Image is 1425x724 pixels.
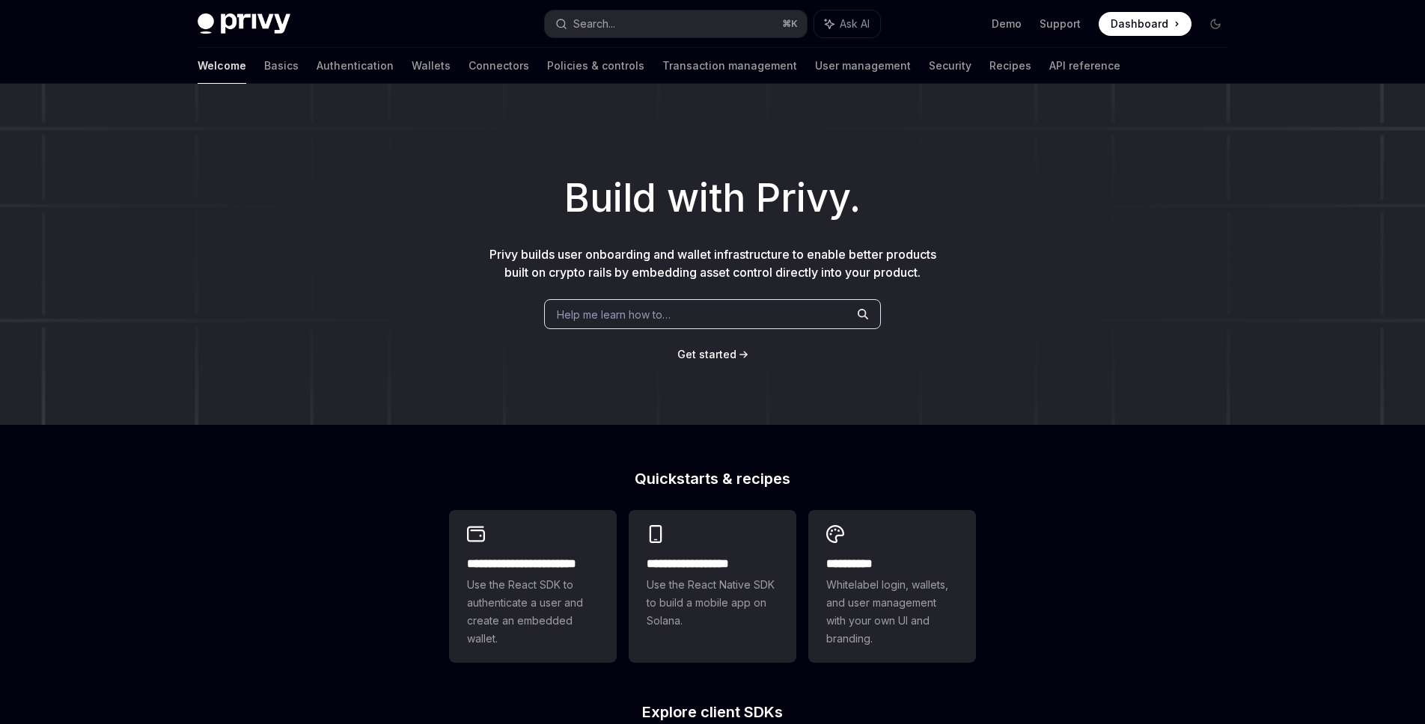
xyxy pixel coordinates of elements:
a: Authentication [317,48,394,84]
span: Use the React Native SDK to build a mobile app on Solana. [647,576,778,630]
div: Search... [573,15,615,33]
a: Wallets [412,48,451,84]
h2: Quickstarts & recipes [449,471,976,486]
a: Transaction management [662,48,797,84]
a: Connectors [469,48,529,84]
button: Ask AI [814,10,880,37]
a: **** *****Whitelabel login, wallets, and user management with your own UI and branding. [808,510,976,663]
a: Recipes [989,48,1031,84]
h2: Explore client SDKs [449,705,976,720]
button: Toggle dark mode [1203,12,1227,36]
a: Policies & controls [547,48,644,84]
a: User management [815,48,911,84]
h1: Build with Privy. [24,169,1401,227]
a: Demo [992,16,1022,31]
a: Basics [264,48,299,84]
span: Use the React SDK to authenticate a user and create an embedded wallet. [467,576,599,648]
button: Search...⌘K [545,10,807,37]
a: **** **** **** ***Use the React Native SDK to build a mobile app on Solana. [629,510,796,663]
a: Welcome [198,48,246,84]
span: Ask AI [840,16,870,31]
span: Dashboard [1111,16,1168,31]
span: Whitelabel login, wallets, and user management with your own UI and branding. [826,576,958,648]
a: Get started [677,347,736,362]
img: dark logo [198,13,290,34]
span: Get started [677,348,736,361]
span: Help me learn how to… [557,307,671,322]
a: API reference [1049,48,1120,84]
a: Dashboard [1099,12,1191,36]
a: Support [1040,16,1081,31]
span: ⌘ K [782,18,798,30]
a: Security [929,48,971,84]
span: Privy builds user onboarding and wallet infrastructure to enable better products built on crypto ... [489,247,936,280]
